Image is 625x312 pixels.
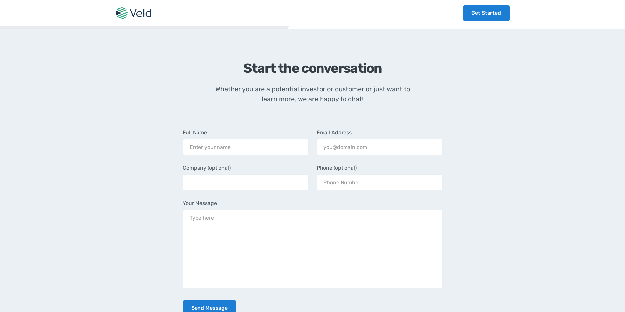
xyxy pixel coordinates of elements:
[317,174,443,190] input: Phone Number
[208,84,418,104] div: Whether you are a potential investor or customer or just want to learn more, we are happy to chat!
[208,61,418,76] h2: Start the conversation
[317,129,443,137] label: Email Address
[317,164,443,172] label: Phone (optional)
[463,5,510,21] a: Get Started
[183,199,443,207] label: Your Message
[183,139,309,155] input: Enter your name
[183,129,309,137] label: Full Name
[317,139,443,155] input: you@domain.com
[183,164,309,172] label: Company (optional)
[116,7,151,19] img: Veld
